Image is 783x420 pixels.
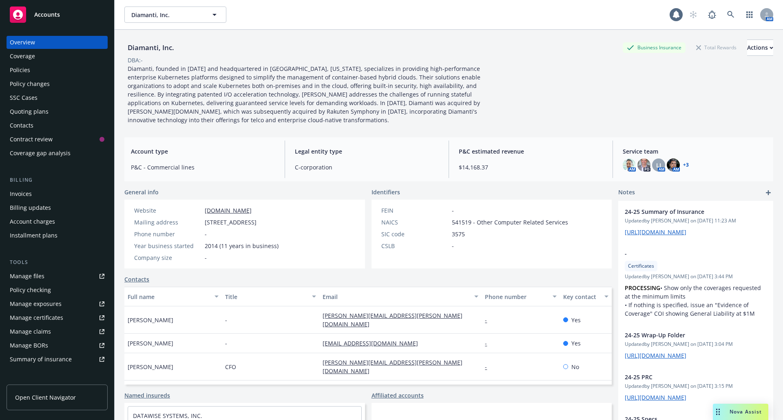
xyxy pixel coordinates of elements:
[485,363,493,371] a: -
[637,158,650,172] img: photo
[7,187,108,200] a: Invoices
[295,163,439,172] span: C-corporation
[7,50,108,63] a: Coverage
[692,42,741,53] div: Total Rewards
[482,287,560,306] button: Phone number
[571,316,581,324] span: Yes
[372,391,424,400] a: Affiliated accounts
[205,207,252,214] a: [DOMAIN_NAME]
[625,217,767,224] span: Updated by [PERSON_NAME] on [DATE] 11:23 AM
[747,40,773,55] div: Actions
[10,215,55,228] div: Account charges
[205,218,257,226] span: [STREET_ADDRESS]
[10,201,51,214] div: Billing updates
[625,383,767,390] span: Updated by [PERSON_NAME] on [DATE] 3:15 PM
[7,119,108,132] a: Contacts
[7,133,108,146] a: Contract review
[618,324,773,366] div: 24-25 Wrap-Up FolderUpdatedby [PERSON_NAME] on [DATE] 3:04 PM[URL][DOMAIN_NAME]
[7,77,108,90] a: Policy changes
[128,339,173,347] span: [PERSON_NAME]
[625,249,745,258] span: -
[323,339,425,347] a: [EMAIL_ADDRESS][DOMAIN_NAME]
[134,230,201,238] div: Phone number
[667,158,680,172] img: photo
[741,7,758,23] a: Switch app
[10,50,35,63] div: Coverage
[452,218,568,226] span: 541519 - Other Computer Related Services
[7,297,108,310] a: Manage exposures
[618,366,773,408] div: 24-25 PRCUpdatedby [PERSON_NAME] on [DATE] 3:15 PM[URL][DOMAIN_NAME]
[10,270,44,283] div: Manage files
[625,331,745,339] span: 24-25 Wrap-Up Folder
[7,64,108,77] a: Policies
[7,353,108,366] a: Summary of insurance
[571,363,579,371] span: No
[625,284,660,292] strong: PROCESSING
[133,412,202,420] a: DATAWISE SYSTEMS, INC.
[459,163,603,172] span: $14,168.37
[225,339,227,347] span: -
[10,229,58,242] div: Installment plans
[485,316,493,324] a: -
[319,287,482,306] button: Email
[628,262,654,270] span: Certificates
[10,325,51,338] div: Manage claims
[128,292,210,301] div: Full name
[225,316,227,324] span: -
[625,284,767,318] p: • Show only the coverages requested at the minimum limits • If nothing is specified, issue an "Ev...
[124,7,226,23] button: Diamanti, Inc.
[10,147,71,160] div: Coverage gap analysis
[623,42,686,53] div: Business Insurance
[747,40,773,56] button: Actions
[10,353,72,366] div: Summary of insurance
[625,228,686,236] a: [URL][DOMAIN_NAME]
[7,258,108,266] div: Tools
[563,292,599,301] div: Key contact
[7,36,108,49] a: Overview
[222,287,319,306] button: Title
[625,373,745,381] span: 24-25 PRC
[571,339,581,347] span: Yes
[381,206,449,215] div: FEIN
[683,163,689,167] a: +3
[10,311,63,324] div: Manage certificates
[625,207,745,216] span: 24-25 Summary of Insurance
[10,105,49,118] div: Quoting plans
[381,218,449,226] div: NAICS
[618,243,773,324] div: -CertificatesUpdatedby [PERSON_NAME] on [DATE] 3:44 PMPROCESSING• Show only the coverages request...
[128,56,143,64] div: DBA: -
[704,7,720,23] a: Report a Bug
[124,287,222,306] button: Full name
[10,77,50,90] div: Policy changes
[15,393,76,402] span: Open Client Navigator
[656,161,661,169] span: LI
[730,408,762,415] span: Nova Assist
[225,292,307,301] div: Title
[323,292,469,301] div: Email
[205,242,279,250] span: 2014 (11 years in business)
[381,242,449,250] div: CSLB
[10,297,62,310] div: Manage exposures
[124,275,149,284] a: Contacts
[723,7,739,23] a: Search
[625,394,686,401] a: [URL][DOMAIN_NAME]
[7,215,108,228] a: Account charges
[124,188,159,196] span: General info
[205,253,207,262] span: -
[134,253,201,262] div: Company size
[623,158,636,172] img: photo
[323,312,462,328] a: [PERSON_NAME][EMAIL_ADDRESS][PERSON_NAME][DOMAIN_NAME]
[124,42,177,53] div: Diamanti, Inc.
[7,339,108,352] a: Manage BORs
[452,206,454,215] span: -
[7,311,108,324] a: Manage certificates
[7,229,108,242] a: Installment plans
[7,91,108,104] a: SSC Cases
[10,91,38,104] div: SSC Cases
[618,201,773,243] div: 24-25 Summary of InsuranceUpdatedby [PERSON_NAME] on [DATE] 11:23 AM[URL][DOMAIN_NAME]
[623,147,767,156] span: Service team
[625,273,767,280] span: Updated by [PERSON_NAME] on [DATE] 3:44 PM
[323,358,462,375] a: [PERSON_NAME][EMAIL_ADDRESS][PERSON_NAME][DOMAIN_NAME]
[713,404,723,420] div: Drag to move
